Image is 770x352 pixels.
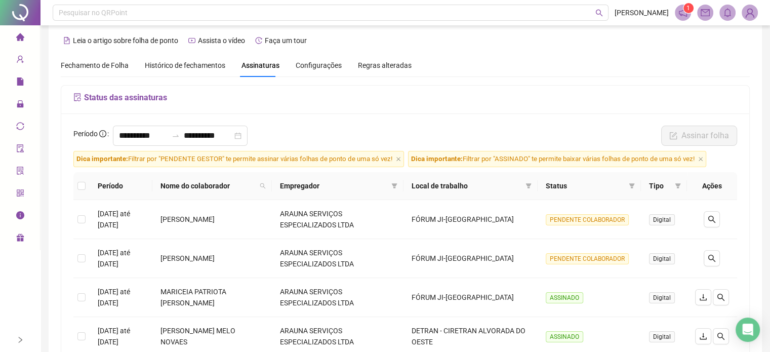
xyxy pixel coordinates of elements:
[678,8,687,17] span: notification
[241,62,279,69] span: Assinaturas
[296,62,342,69] span: Configurações
[649,331,675,342] span: Digital
[649,214,675,225] span: Digital
[265,36,307,45] span: Faça um tour
[673,178,683,193] span: filter
[99,130,106,137] span: info-circle
[698,157,703,162] span: close
[272,239,403,278] td: ARAUNA SERVIÇOS ESPECIALIZADOS LTDA
[717,293,725,301] span: search
[255,37,262,44] span: history
[629,183,635,189] span: filter
[73,36,178,45] span: Leia o artigo sobre folha de ponto
[412,180,521,191] span: Local de trabalho
[627,178,637,193] span: filter
[90,200,152,239] td: [DATE] até [DATE]
[272,278,403,317] td: ARAUNA SERVIÇOS ESPECIALIZADOS LTDA
[389,178,399,193] span: filter
[358,62,412,69] span: Regras alteradas
[73,151,404,167] span: Filtrar por "PENDENTE GESTOR" te permite assinar várias folhas de ponto de uma só vez!
[61,61,129,69] span: Fechamento de Folha
[675,183,681,189] span: filter
[546,214,629,225] span: PENDENTE COLABORADOR
[546,292,583,303] span: ASSINADO
[661,126,737,146] button: Assinar folha
[160,180,256,191] span: Nome do colaborador
[76,155,128,163] span: Dica importante:
[198,36,245,45] span: Assista o vídeo
[16,229,24,249] span: gift
[525,183,532,189] span: filter
[152,278,272,317] td: MARICEIA PATRIOTA [PERSON_NAME]
[152,200,272,239] td: [PERSON_NAME]
[73,92,737,104] h5: Status das assinaturas
[391,183,397,189] span: filter
[272,200,403,239] td: ARAUNA SERVIÇOS ESPECIALIZADOS LTDA
[649,253,675,264] span: Digital
[546,253,629,264] span: PENDENTE COLABORADOR
[258,178,268,193] span: search
[742,5,757,20] img: 73518
[73,130,98,138] span: Período
[16,162,24,182] span: solution
[683,3,694,13] sup: 1
[595,9,603,17] span: search
[699,293,707,301] span: download
[411,155,463,163] span: Dica importante:
[63,37,70,44] span: file-text
[16,118,24,138] span: sync
[145,61,225,69] span: Histórico de fechamentos
[723,8,732,17] span: bell
[172,132,180,140] span: swap-right
[16,184,24,205] span: qrcode
[523,178,534,193] span: filter
[649,292,675,303] span: Digital
[615,7,669,18] span: [PERSON_NAME]
[260,183,266,189] span: search
[396,157,401,162] span: close
[90,172,152,200] th: Período
[188,37,195,44] span: youtube
[408,151,706,167] span: Filtrar por "ASSINADO" te permite baixar várias folhas de ponto de uma só vez!
[403,200,538,239] td: FÓRUM JI-[GEOGRAPHIC_DATA]
[16,73,24,93] span: file
[90,278,152,317] td: [DATE] até [DATE]
[16,51,24,71] span: user-add
[701,8,710,17] span: mail
[17,336,24,343] span: right
[280,180,387,191] span: Empregador
[172,132,180,140] span: to
[546,180,625,191] span: Status
[403,278,538,317] td: FÓRUM JI-[GEOGRAPHIC_DATA]
[686,5,690,12] span: 1
[546,331,583,342] span: ASSINADO
[16,140,24,160] span: audit
[16,207,24,227] span: info-circle
[687,172,737,200] th: Ações
[16,95,24,115] span: lock
[699,332,707,340] span: download
[73,93,82,101] span: file-sync
[708,215,716,223] span: search
[708,254,716,262] span: search
[736,318,760,342] div: Open Intercom Messenger
[16,28,24,49] span: home
[90,239,152,278] td: [DATE] até [DATE]
[649,180,671,191] span: Tipo
[152,239,272,278] td: [PERSON_NAME]
[403,239,538,278] td: FÓRUM JI-[GEOGRAPHIC_DATA]
[717,332,725,340] span: search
